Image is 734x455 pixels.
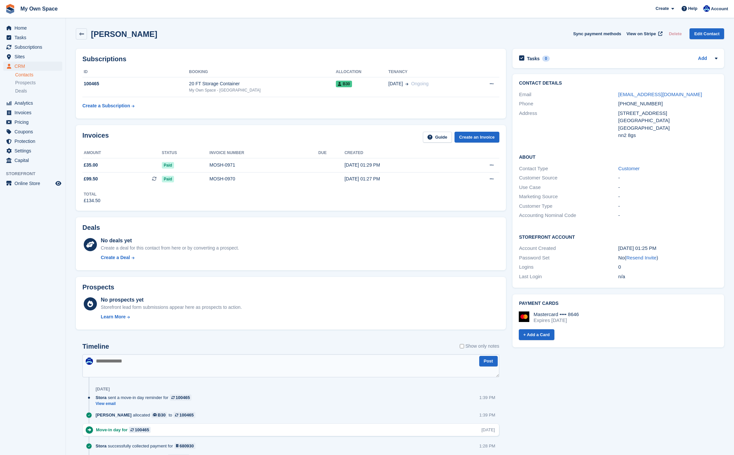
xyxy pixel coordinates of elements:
a: Deals [15,88,62,94]
div: Accounting Nominal Code [519,212,618,219]
img: Mastercard Logo [519,311,529,322]
th: Invoice number [210,148,318,158]
a: Guide [423,132,452,143]
div: 1:28 PM [479,443,495,449]
span: Settings [15,146,54,155]
a: Contacts [15,72,62,78]
div: [DATE] 01:25 PM [618,245,718,252]
div: Create a Subscription [82,102,130,109]
span: Capital [15,156,54,165]
div: [DATE] [96,387,110,392]
a: menu [3,127,62,136]
div: Contact Type [519,165,618,173]
div: allocated to [96,412,199,418]
div: - [618,174,718,182]
a: menu [3,118,62,127]
a: B30 [151,412,167,418]
img: stora-icon-8386f47178a22dfd0bd8f6a31ec36ba5ce8667c1dd55bd0f319d3a0aa187defe.svg [5,4,15,14]
div: £134.50 [84,197,101,204]
span: View on Stripe [627,31,656,37]
a: menu [3,33,62,42]
span: Coupons [15,127,54,136]
label: Show only notes [460,343,499,350]
div: - [618,193,718,201]
a: Learn More [101,313,242,320]
div: 100465 [135,427,149,433]
div: MOSH-0971 [210,162,318,169]
input: Show only notes [460,343,464,350]
button: Post [479,356,498,367]
span: Create [656,5,669,12]
div: 0 [542,56,550,62]
div: Mastercard •••• 8646 [534,311,579,317]
div: [DATE] 01:29 PM [344,162,456,169]
a: 100465 [129,427,151,433]
div: No [618,254,718,262]
div: Learn More [101,313,126,320]
img: Millie Webb [703,5,710,12]
h2: Timeline [82,343,109,350]
div: [DATE] [482,427,495,433]
span: [PERSON_NAME] [96,412,132,418]
span: Subscriptions [15,42,54,52]
div: Marketing Source [519,193,618,201]
span: Pricing [15,118,54,127]
a: View on Stripe [624,28,664,39]
div: 20 FT Storage Container [189,80,336,87]
span: Invoices [15,108,54,117]
div: Create a deal for this contact from here or by converting a prospect. [101,245,239,252]
a: Create a Subscription [82,100,134,112]
div: B30 [158,412,166,418]
a: menu [3,108,62,117]
span: Paid [162,162,174,169]
div: Phone [519,100,618,108]
th: Allocation [336,67,389,77]
a: menu [3,156,62,165]
a: 680930 [174,443,196,449]
a: menu [3,42,62,52]
div: nn2 8gs [618,132,718,139]
a: menu [3,23,62,33]
h2: Contact Details [519,81,718,86]
div: n/a [618,273,718,281]
div: Account Created [519,245,618,252]
span: Home [15,23,54,33]
div: Address [519,110,618,139]
span: Prospects [15,80,36,86]
a: Create a Deal [101,254,239,261]
h2: Storefront Account [519,233,718,240]
div: Logins [519,263,618,271]
div: 0 [618,263,718,271]
div: - [618,212,718,219]
div: Use Case [519,184,618,191]
div: 1:39 PM [479,412,495,418]
a: menu [3,52,62,61]
span: £35.00 [84,162,98,169]
a: View email [96,401,195,407]
span: Paid [162,176,174,182]
div: [DATE] 01:27 PM [344,175,456,182]
img: Millie Webb [86,358,93,365]
h2: Prospects [82,283,114,291]
span: B30 [336,81,352,87]
a: menu [3,179,62,188]
div: Move-in day for [96,427,154,433]
a: menu [3,146,62,155]
span: Stora [96,394,106,401]
span: Tasks [15,33,54,42]
div: [GEOGRAPHIC_DATA] [618,124,718,132]
span: Protection [15,137,54,146]
a: Preview store [54,179,62,187]
h2: Subscriptions [82,55,499,63]
span: Deals [15,88,27,94]
h2: About [519,153,718,160]
div: No deals yet [101,237,239,245]
a: Customer [618,166,640,171]
div: Email [519,91,618,98]
div: Expires [DATE] [534,317,579,323]
div: Create a Deal [101,254,130,261]
a: menu [3,98,62,108]
th: Amount [82,148,162,158]
div: 100465 [82,80,189,87]
span: £99.50 [84,175,98,182]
